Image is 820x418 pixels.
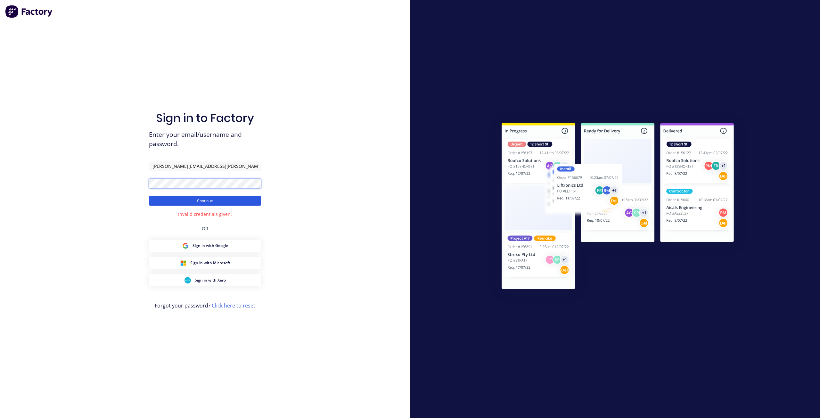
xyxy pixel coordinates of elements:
[190,260,230,266] span: Sign in with Microsoft
[156,111,254,125] h1: Sign in to Factory
[184,277,191,283] img: Xero Sign in
[202,217,208,240] div: OR
[149,274,261,286] button: Xero Sign inSign in with Xero
[195,277,226,283] span: Sign in with Xero
[155,302,255,309] span: Forgot your password?
[149,240,261,252] button: Google Sign inSign in with Google
[180,260,186,266] img: Microsoft Sign in
[5,5,53,18] img: Factory
[193,243,228,249] span: Sign in with Google
[149,161,261,171] input: Email/Username
[149,130,261,149] span: Enter your email/username and password.
[182,242,189,249] img: Google Sign in
[149,257,261,269] button: Microsoft Sign inSign in with Microsoft
[178,211,232,217] div: Invalid credentials given.
[149,196,261,206] button: Continue
[488,110,748,304] img: Sign in
[212,302,255,309] a: Click here to reset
